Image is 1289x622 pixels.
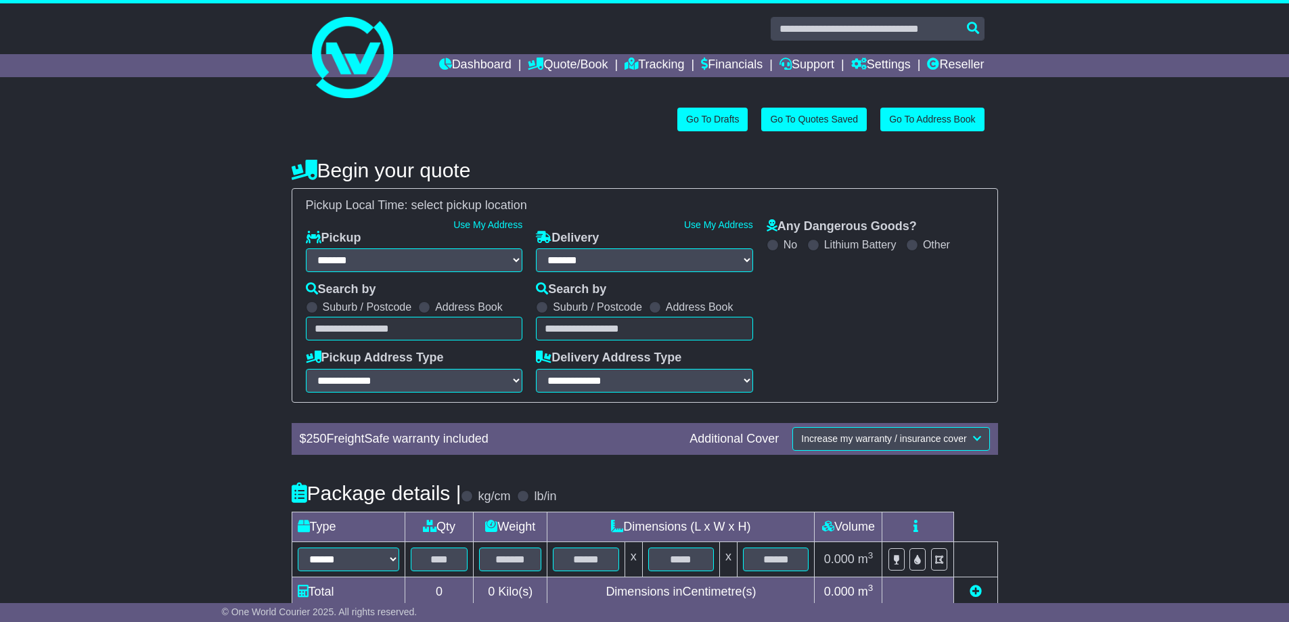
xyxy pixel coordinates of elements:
[528,54,608,77] a: Quote/Book
[536,282,606,297] label: Search by
[779,54,834,77] a: Support
[858,585,874,598] span: m
[307,432,327,445] span: 250
[478,489,510,504] label: kg/cm
[547,577,815,606] td: Dimensions in Centimetre(s)
[534,489,556,504] label: lb/in
[784,238,797,251] label: No
[851,54,911,77] a: Settings
[792,427,989,451] button: Increase my warranty / insurance cover
[439,54,512,77] a: Dashboard
[824,238,897,251] label: Lithium Battery
[547,512,815,541] td: Dimensions (L x W x H)
[868,583,874,593] sup: 3
[684,219,753,230] a: Use My Address
[553,301,642,313] label: Suburb / Postcode
[453,219,522,230] a: Use My Address
[970,585,982,598] a: Add new item
[474,512,547,541] td: Weight
[801,433,966,444] span: Increase my warranty / insurance cover
[299,198,991,213] div: Pickup Local Time:
[306,282,376,297] label: Search by
[292,512,405,541] td: Type
[536,351,681,365] label: Delivery Address Type
[435,301,503,313] label: Address Book
[858,552,874,566] span: m
[767,219,917,234] label: Any Dangerous Goods?
[536,231,599,246] label: Delivery
[293,432,683,447] div: $ FreightSafe warranty included
[488,585,495,598] span: 0
[323,301,412,313] label: Suburb / Postcode
[292,577,405,606] td: Total
[815,512,882,541] td: Volume
[222,606,417,617] span: © One World Courier 2025. All rights reserved.
[923,238,950,251] label: Other
[292,482,461,504] h4: Package details |
[405,577,474,606] td: 0
[625,541,642,577] td: x
[868,550,874,560] sup: 3
[306,231,361,246] label: Pickup
[824,585,855,598] span: 0.000
[720,541,738,577] td: x
[761,108,867,131] a: Go To Quotes Saved
[306,351,444,365] label: Pickup Address Type
[677,108,748,131] a: Go To Drafts
[880,108,984,131] a: Go To Address Book
[824,552,855,566] span: 0.000
[625,54,684,77] a: Tracking
[927,54,984,77] a: Reseller
[701,54,763,77] a: Financials
[411,198,527,212] span: select pickup location
[683,432,786,447] div: Additional Cover
[292,159,998,181] h4: Begin your quote
[405,512,474,541] td: Qty
[666,301,733,313] label: Address Book
[474,577,547,606] td: Kilo(s)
